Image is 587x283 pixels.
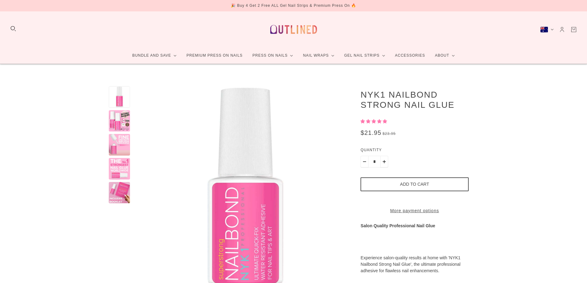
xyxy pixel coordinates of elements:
button: Search [10,25,17,32]
button: Minus [361,156,369,168]
a: More payment options [361,208,468,214]
button: Add to cart [361,177,468,191]
a: Accessories [390,47,430,64]
a: Bundle and Save [127,47,181,64]
a: Account [559,26,565,33]
a: About [430,47,459,64]
span: $21.95 [361,129,381,136]
button: Australia [540,26,554,33]
span: 5.00 stars [361,119,387,124]
a: Press On Nails [247,47,298,64]
label: Quantity [361,147,468,156]
a: Nail Wraps [298,47,339,64]
a: Outlined [267,16,321,42]
a: Premium Press On Nails [181,47,247,64]
strong: Salon Quality Professional Nail Glue [361,223,435,228]
h1: NYK1 Nailbond Strong Nail Glue [361,89,468,110]
button: Plus [380,156,388,168]
span: $23.95 [382,131,396,136]
a: Cart [570,26,577,33]
a: Gel Nail Strips [339,47,390,64]
div: 🎉 Buy 4 Get 2 Free ALL Gel Nail Strips & Premium Press On 🔥 [231,2,356,9]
